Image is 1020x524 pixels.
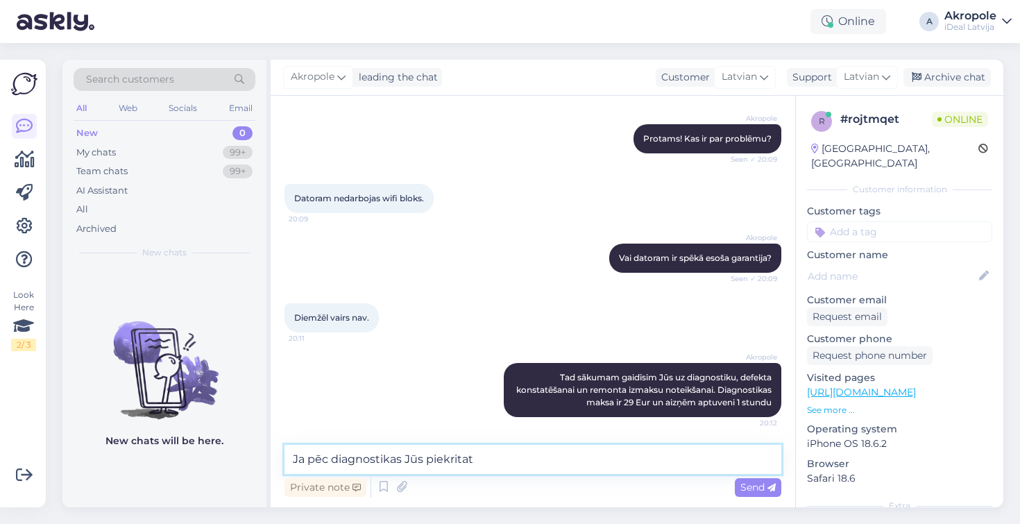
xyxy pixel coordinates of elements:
[76,203,88,217] div: All
[944,10,1012,33] a: AkropoleiDeal Latvija
[725,113,777,124] span: Akropole
[722,69,757,85] span: Latvian
[807,293,992,307] p: Customer email
[807,183,992,196] div: Customer information
[903,68,991,87] div: Archive chat
[807,437,992,451] p: iPhone OS 18.6.2
[808,269,976,284] input: Add name
[223,164,253,178] div: 99+
[619,253,772,263] span: Vai datoram ir spēkā esoša garantija?
[944,10,996,22] div: Akropole
[226,99,255,117] div: Email
[810,9,886,34] div: Online
[294,312,369,323] span: Diemžēl vairs nav.
[62,296,266,421] img: No chats
[944,22,996,33] div: iDeal Latvija
[807,457,992,471] p: Browser
[76,164,128,178] div: Team chats
[74,99,90,117] div: All
[76,184,128,198] div: AI Assistant
[643,133,772,144] span: Protams! Kas ir par problēmu?
[807,386,916,398] a: [URL][DOMAIN_NAME]
[223,146,253,160] div: 99+
[844,69,879,85] span: Latvian
[807,422,992,437] p: Operating system
[725,418,777,428] span: 20:12
[105,434,223,448] p: New chats will be here.
[116,99,140,117] div: Web
[294,193,424,203] span: Datoram nedarbojas wifi bloks.
[11,71,37,97] img: Askly Logo
[76,222,117,236] div: Archived
[166,99,200,117] div: Socials
[807,248,992,262] p: Customer name
[932,112,988,127] span: Online
[725,233,777,243] span: Akropole
[807,346,933,365] div: Request phone number
[725,154,777,164] span: Seen ✓ 20:09
[232,126,253,140] div: 0
[840,111,932,128] div: # rojtmqet
[787,70,832,85] div: Support
[11,289,36,351] div: Look Here
[807,332,992,346] p: Customer phone
[807,221,992,242] input: Add a tag
[656,70,710,85] div: Customer
[76,146,116,160] div: My chats
[807,371,992,385] p: Visited pages
[142,246,187,259] span: New chats
[819,116,825,126] span: r
[86,72,174,87] span: Search customers
[284,478,366,497] div: Private note
[353,70,438,85] div: leading the chat
[807,204,992,219] p: Customer tags
[725,273,777,284] span: Seen ✓ 20:09
[284,445,781,474] textarea: Ja pēc diagnostikas Jūs piekritat
[11,339,36,351] div: 2 / 3
[811,142,978,171] div: [GEOGRAPHIC_DATA], [GEOGRAPHIC_DATA]
[291,69,334,85] span: Akropole
[807,500,992,512] div: Extra
[76,126,98,140] div: New
[516,372,774,407] span: Tad sākumam gaidīsim Jūs uz diagnostiku, defekta konstatēšanai un remonta izmaksu noteikšanai. Di...
[289,214,341,224] span: 20:09
[807,471,992,486] p: Safari 18.6
[725,352,777,362] span: Akropole
[807,307,887,326] div: Request email
[289,333,341,344] span: 20:11
[807,404,992,416] p: See more ...
[740,481,776,493] span: Send
[919,12,939,31] div: A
